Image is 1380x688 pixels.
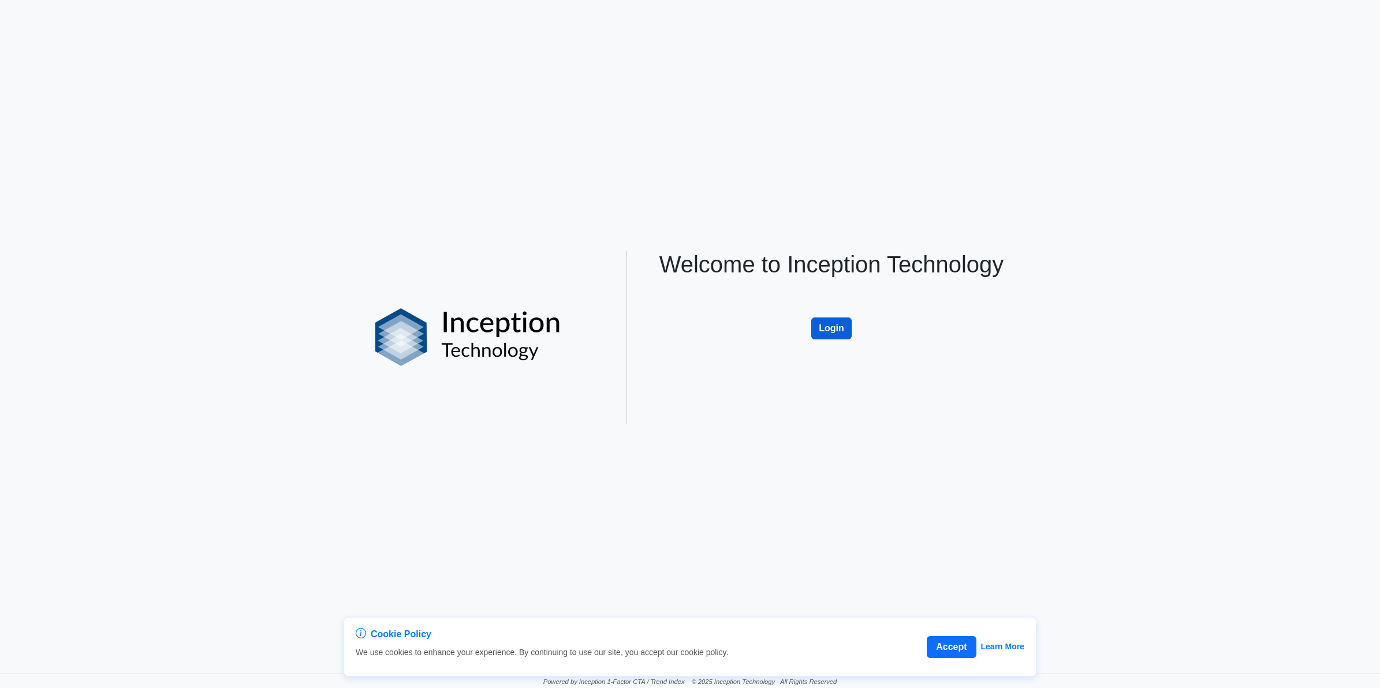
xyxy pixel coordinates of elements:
[371,627,431,641] span: Cookie Policy
[375,308,561,366] img: logo%20black.png
[981,641,1024,653] a: Learn More
[927,636,976,658] button: Accept
[811,305,852,315] a: Login
[811,317,852,339] button: Login
[356,646,728,659] p: We use cookies to enhance your experience. By continuing to use our site, you accept our cookie p...
[648,250,1015,278] h1: Welcome to Inception Technology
